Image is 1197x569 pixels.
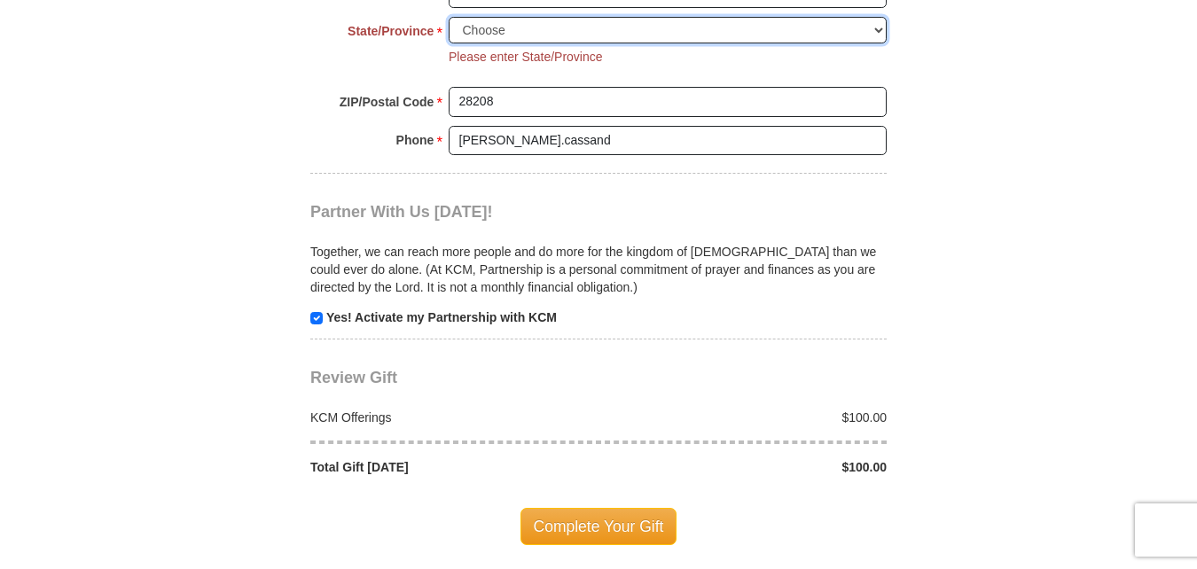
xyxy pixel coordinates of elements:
[598,458,896,476] div: $100.00
[301,409,599,426] div: KCM Offerings
[396,128,434,152] strong: Phone
[598,409,896,426] div: $100.00
[310,369,397,386] span: Review Gift
[301,458,599,476] div: Total Gift [DATE]
[520,508,677,545] span: Complete Your Gift
[348,19,434,43] strong: State/Province
[326,310,557,324] strong: Yes! Activate my Partnership with KCM
[310,203,493,221] span: Partner With Us [DATE]!
[449,48,603,66] li: Please enter State/Province
[340,90,434,114] strong: ZIP/Postal Code
[310,243,887,296] p: Together, we can reach more people and do more for the kingdom of [DEMOGRAPHIC_DATA] than we coul...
